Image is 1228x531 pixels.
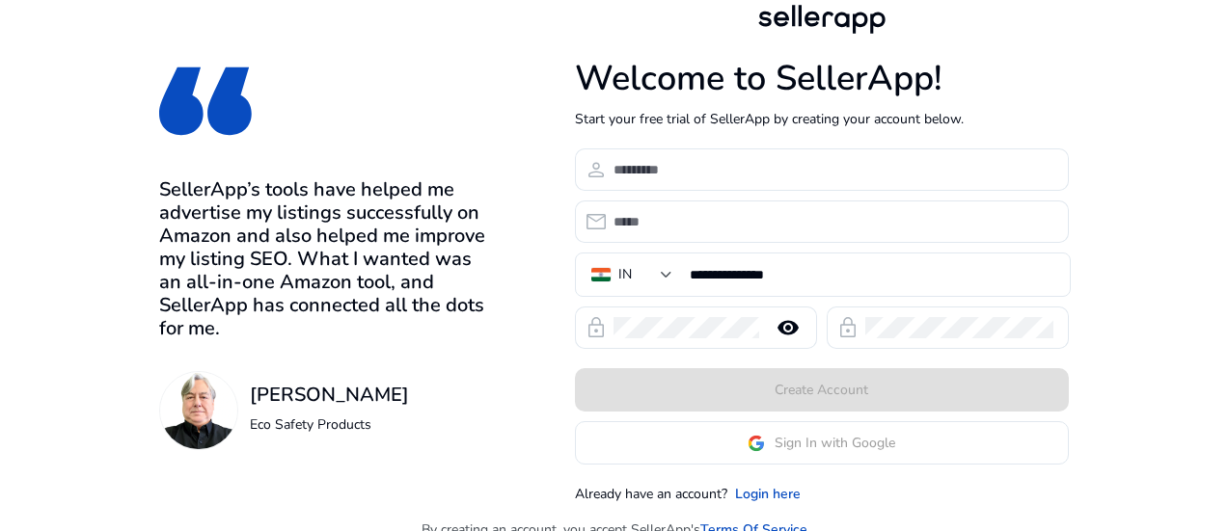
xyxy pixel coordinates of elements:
mat-icon: remove_red_eye [765,316,811,339]
p: Already have an account? [575,484,727,504]
span: email [585,210,608,233]
span: lock [585,316,608,339]
span: person [585,158,608,181]
h3: SellerApp’s tools have helped me advertise my listings successfully on Amazon and also helped me ... [159,178,488,340]
h3: [PERSON_NAME] [250,384,409,407]
p: Eco Safety Products [250,414,409,435]
a: Login here [735,484,801,504]
h1: Welcome to SellerApp! [575,58,1069,99]
div: IN [618,264,632,285]
span: lock [836,316,860,339]
p: Start your free trial of SellerApp by creating your account below. [575,109,1069,129]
